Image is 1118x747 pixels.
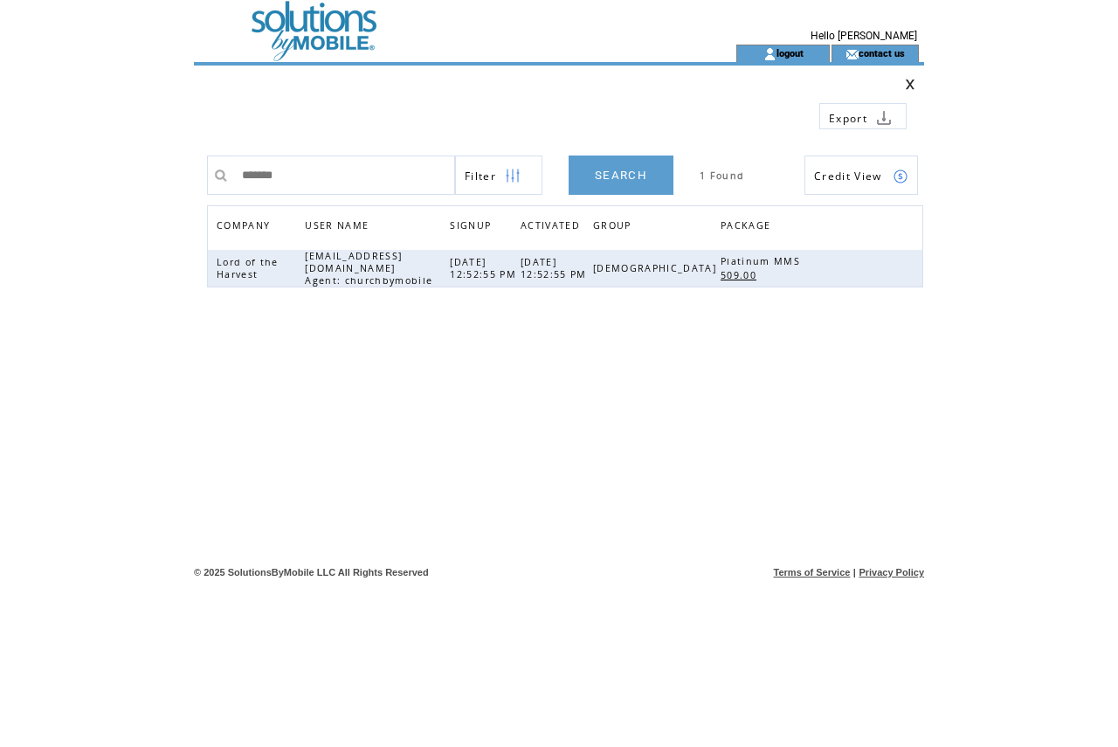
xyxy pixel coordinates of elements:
span: [DATE] 12:52:55 PM [450,256,521,280]
img: download.png [876,110,892,126]
span: GROUP [593,215,636,240]
a: Terms of Service [774,567,851,578]
span: Export to csv file [829,111,867,126]
span: [DEMOGRAPHIC_DATA] [593,262,721,274]
a: USER NAME [305,219,373,230]
span: [DATE] 12:52:55 PM [521,256,591,280]
span: Lord of the Harvest [217,256,279,280]
a: GROUP [593,215,640,240]
a: Privacy Policy [859,567,924,578]
span: 1 Found [700,169,744,182]
a: PACKAGE [721,215,779,240]
span: SIGNUP [450,215,495,240]
a: Filter [455,156,542,195]
span: Platinum MMS [721,255,804,267]
img: account_icon.gif [763,47,776,61]
span: Show Credits View [814,169,882,183]
img: credits.png [893,169,908,184]
img: filters.png [505,156,521,196]
a: COMPANY [217,219,274,230]
a: ACTIVATED [521,215,589,240]
a: Export [819,103,907,129]
span: © 2025 SolutionsByMobile LLC All Rights Reserved [194,567,429,578]
span: ACTIVATED [521,215,584,240]
span: [EMAIL_ADDRESS][DOMAIN_NAME] Agent: churchbymobile [305,250,437,287]
span: 509.00 [721,269,761,281]
a: SIGNUP [450,219,495,230]
a: logout [776,47,804,59]
span: | [853,567,856,578]
a: Credit View [804,156,918,195]
a: 509.00 [721,267,765,282]
span: PACKAGE [721,215,775,240]
span: Hello [PERSON_NAME] [811,30,917,42]
span: USER NAME [305,215,373,240]
a: contact us [859,47,905,59]
span: COMPANY [217,215,274,240]
span: Show filters [465,169,496,183]
a: SEARCH [569,156,673,195]
img: contact_us_icon.gif [845,47,859,61]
